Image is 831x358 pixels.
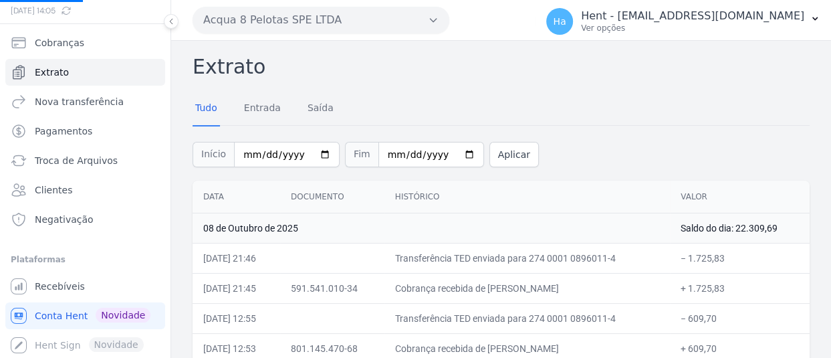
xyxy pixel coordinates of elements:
[345,142,378,167] span: Fim
[670,181,810,213] th: Valor
[35,36,84,50] span: Cobranças
[670,273,810,303] td: + 1.725,83
[193,273,280,303] td: [DATE] 21:45
[193,52,810,82] h2: Extrato
[35,280,85,293] span: Recebíveis
[35,183,72,197] span: Clientes
[670,243,810,273] td: − 1.725,83
[5,273,165,300] a: Recebíveis
[305,92,336,126] a: Saída
[35,213,94,226] span: Negativação
[5,88,165,115] a: Nova transferência
[193,243,280,273] td: [DATE] 21:46
[193,303,280,333] td: [DATE] 12:55
[5,177,165,203] a: Clientes
[489,142,539,167] button: Aplicar
[581,9,804,23] p: Hent - [EMAIL_ADDRESS][DOMAIN_NAME]
[11,5,144,17] span: [DATE] 14:05
[553,17,566,26] span: Ha
[384,181,670,213] th: Histórico
[35,154,118,167] span: Troca de Arquivos
[193,142,234,167] span: Início
[193,92,220,126] a: Tudo
[35,66,69,79] span: Extrato
[384,303,670,333] td: Transferência TED enviada para 274 0001 0896011-4
[384,273,670,303] td: Cobrança recebida de [PERSON_NAME]
[5,147,165,174] a: Troca de Arquivos
[280,181,384,213] th: Documento
[35,95,124,108] span: Nova transferência
[11,252,160,268] div: Plataformas
[35,309,88,323] span: Conta Hent
[581,23,804,33] p: Ver opções
[280,273,384,303] td: 591.541.010-34
[536,3,831,40] button: Ha Hent - [EMAIL_ADDRESS][DOMAIN_NAME] Ver opções
[241,92,283,126] a: Entrada
[5,59,165,86] a: Extrato
[670,303,810,333] td: − 609,70
[5,118,165,145] a: Pagamentos
[35,124,92,138] span: Pagamentos
[96,308,150,323] span: Novidade
[5,29,165,56] a: Cobranças
[193,181,280,213] th: Data
[384,243,670,273] td: Transferência TED enviada para 274 0001 0896011-4
[193,213,670,243] td: 08 de Outubro de 2025
[193,7,449,33] button: Acqua 8 Pelotas SPE LTDA
[670,213,810,243] td: Saldo do dia: 22.309,69
[5,206,165,233] a: Negativação
[5,302,165,329] a: Conta Hent Novidade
